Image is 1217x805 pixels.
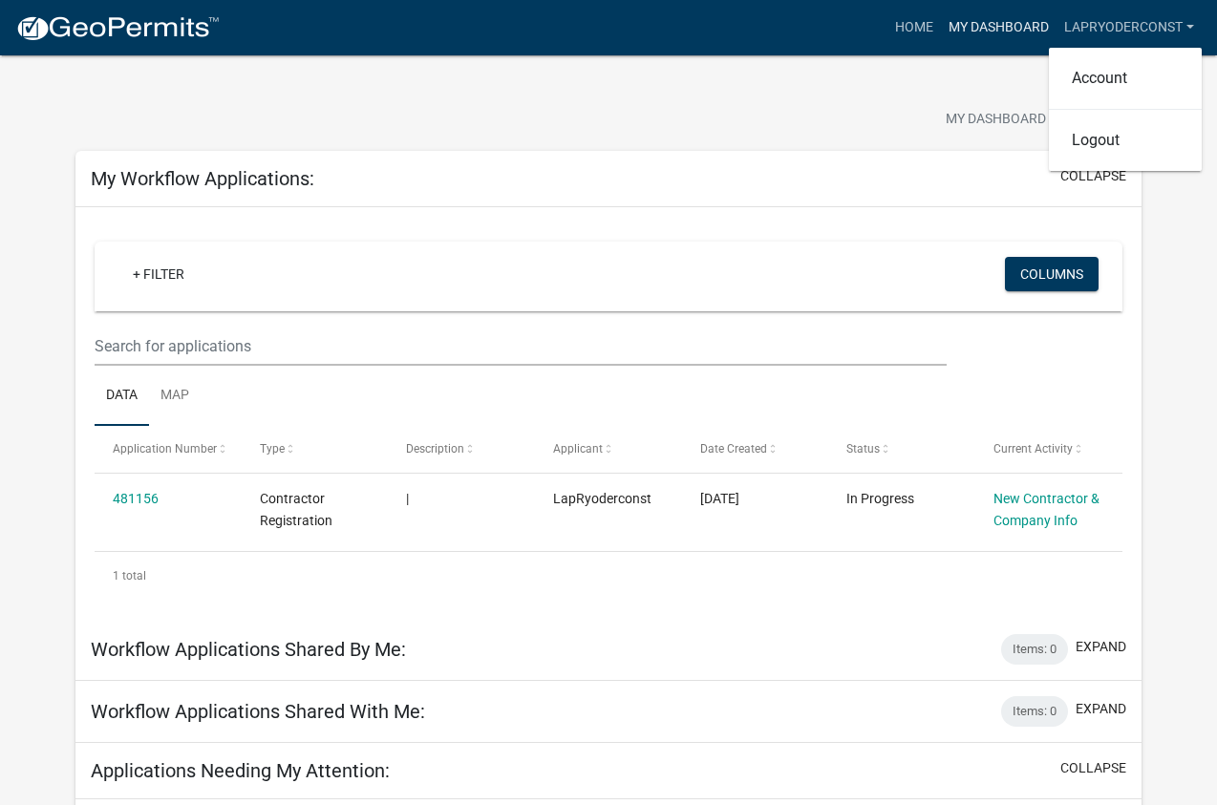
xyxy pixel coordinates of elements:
span: Description [406,442,464,455]
a: Logout [1049,117,1202,163]
span: LapRyoderconst [553,491,651,506]
span: Applicant [553,442,603,455]
span: Type [260,442,285,455]
div: Items: 0 [1001,634,1068,665]
button: expand [1076,637,1126,657]
h5: My Workflow Applications: [91,167,314,190]
span: Date Created [700,442,767,455]
a: 481156 [113,491,159,506]
datatable-header-cell: Type [241,426,388,472]
datatable-header-cell: Applicant [535,426,682,472]
a: Account [1049,55,1202,101]
a: Map [149,366,201,427]
datatable-header-cell: Date Created [682,426,829,472]
a: + Filter [117,257,200,291]
span: My Dashboard Settings [946,109,1110,132]
span: 09/19/2025 [700,491,739,506]
span: Contractor Registration [260,491,332,528]
input: Search for applications [95,327,947,366]
datatable-header-cell: Status [828,426,975,472]
span: Current Activity [993,442,1073,455]
div: LapRyoderconst [1049,48,1202,171]
button: expand [1076,699,1126,719]
button: collapse [1060,166,1126,186]
span: Application Number [113,442,217,455]
div: Items: 0 [1001,696,1068,727]
span: In Progress [846,491,914,506]
datatable-header-cell: Description [388,426,535,472]
a: Home [887,10,941,46]
a: LapRyoderconst [1057,10,1202,46]
h5: Workflow Applications Shared With Me: [91,700,425,723]
div: collapse [75,207,1142,618]
a: Data [95,366,149,427]
datatable-header-cell: Current Activity [975,426,1122,472]
a: New Contractor & Company Info [993,491,1100,528]
datatable-header-cell: Application Number [95,426,242,472]
button: My Dashboard Settingssettings [930,101,1152,138]
h5: Workflow Applications Shared By Me: [91,638,406,661]
div: 1 total [95,552,1123,600]
span: | [406,491,409,506]
button: Columns [1005,257,1099,291]
h5: Applications Needing My Attention: [91,759,390,782]
button: collapse [1060,758,1126,778]
a: My Dashboard [941,10,1057,46]
span: Status [846,442,880,455]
